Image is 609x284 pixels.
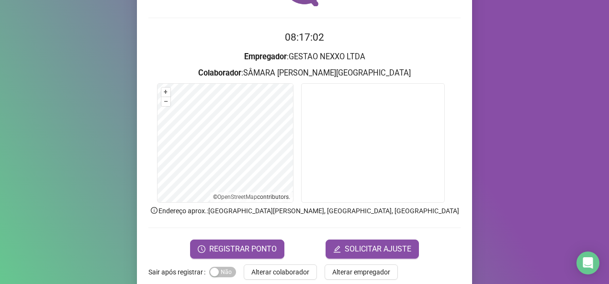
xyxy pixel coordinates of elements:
[251,267,309,277] span: Alterar colaborador
[148,51,461,63] h3: : GESTAO NEXXO LTDA
[148,67,461,79] h3: : SÂMARA [PERSON_NAME][GEOGRAPHIC_DATA]
[161,87,170,97] button: +
[148,264,209,280] label: Sair após registrar
[217,194,257,200] a: OpenStreetMap
[148,206,461,216] p: Endereço aprox. : [GEOGRAPHIC_DATA][PERSON_NAME], [GEOGRAPHIC_DATA], [GEOGRAPHIC_DATA]
[285,32,324,43] time: 08:17:02
[333,245,341,253] span: edit
[332,267,390,277] span: Alterar empregador
[209,243,277,255] span: REGISTRAR PONTO
[190,240,284,259] button: REGISTRAR PONTO
[198,245,205,253] span: clock-circle
[576,251,599,274] div: Open Intercom Messenger
[325,264,398,280] button: Alterar empregador
[213,194,290,200] li: © contributors.
[198,68,241,77] strong: Colaborador
[150,206,158,215] span: info-circle
[326,240,419,259] button: editSOLICITAR AJUSTE
[244,264,317,280] button: Alterar colaborador
[345,243,411,255] span: SOLICITAR AJUSTE
[244,52,287,61] strong: Empregador
[161,97,170,106] button: –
